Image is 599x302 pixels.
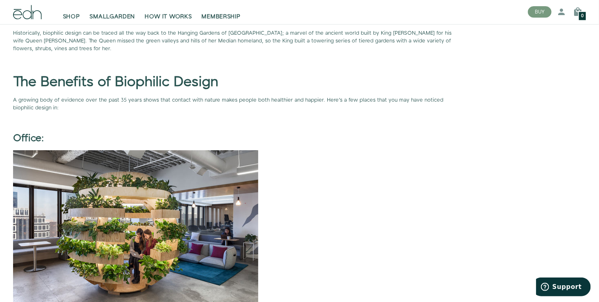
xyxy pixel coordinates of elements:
span: HOW IT WORKS [145,13,192,21]
a: SMALLGARDEN [85,3,140,21]
a: HOW IT WORKS [140,3,197,21]
a: MEMBERSHIP [197,3,246,21]
span: SMALLGARDEN [90,13,135,21]
strong: A growing body of evidence over the past 35 years shows that contact with nature makes people bot... [13,96,443,111]
iframe: Opens a widget where you can find more information [536,278,591,298]
b: The Benefits of Biophilic Design [13,72,218,92]
span: 0 [581,14,584,19]
a: SHOP [58,3,85,21]
span: MEMBERSHIP [202,13,241,21]
span: Historically, biophilic design can be traced all the way back to the Hanging Gardens of [GEOGRAPH... [13,29,451,52]
button: BUY [528,7,552,18]
b: Office: [13,131,44,145]
span: SHOP [63,13,80,21]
